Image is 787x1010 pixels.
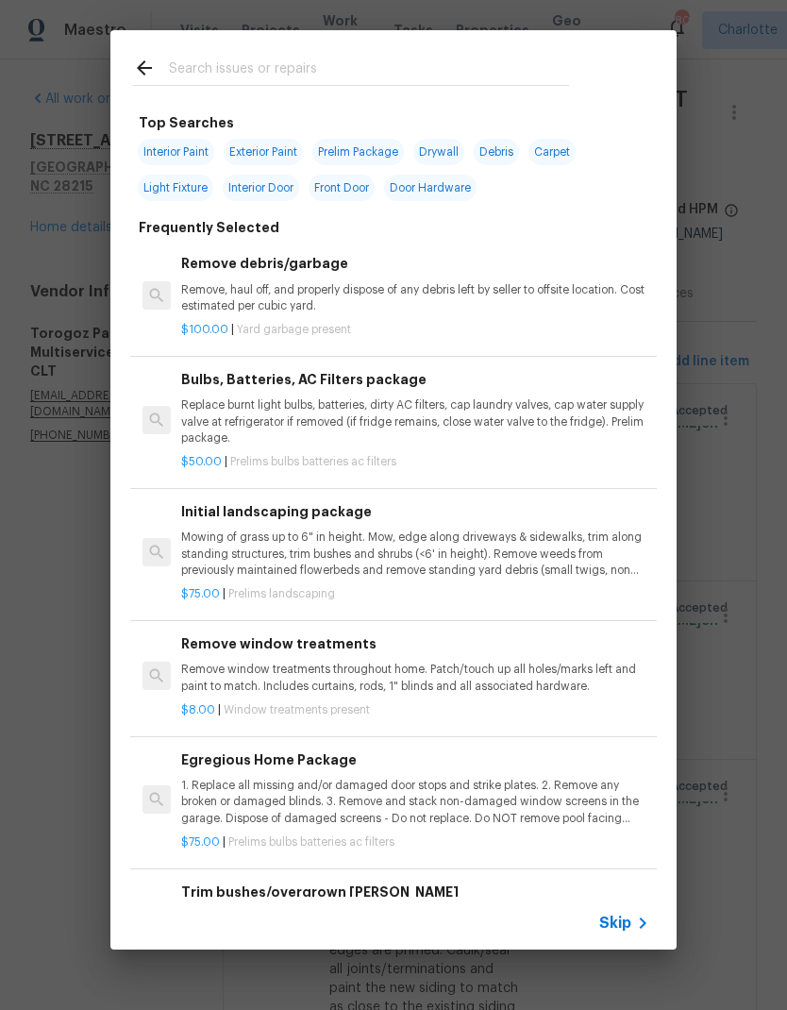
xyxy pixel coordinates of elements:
span: Exterior Paint [224,139,303,165]
h6: Initial landscaping package [181,501,649,522]
h6: Top Searches [139,112,234,133]
h6: Remove debris/garbage [181,253,649,274]
span: Door Hardware [384,175,477,201]
input: Search issues or repairs [169,57,569,85]
p: | [181,702,649,718]
span: Yard garbage present [237,324,351,335]
span: Front Door [309,175,375,201]
span: $100.00 [181,324,228,335]
p: | [181,454,649,470]
span: Prelims landscaping [228,588,335,599]
h6: Bulbs, Batteries, AC Filters package [181,369,649,390]
p: 1. Replace all missing and/or damaged door stops and strike plates. 2. Remove any broken or damag... [181,778,649,826]
span: Skip [599,914,631,933]
p: | [181,834,649,850]
span: Prelim Package [312,139,404,165]
p: Remove, haul off, and properly dispose of any debris left by seller to offsite location. Cost est... [181,282,649,314]
span: Interior Door [223,175,299,201]
h6: Trim bushes/overgrown [PERSON_NAME] [181,882,649,902]
span: Prelims bulbs batteries ac filters [228,836,394,848]
span: Drywall [413,139,464,165]
span: $8.00 [181,704,215,715]
span: Interior Paint [138,139,214,165]
span: Light Fixture [138,175,213,201]
p: Replace burnt light bulbs, batteries, dirty AC filters, cap laundry valves, cap water supply valv... [181,397,649,446]
h6: Remove window treatments [181,633,649,654]
span: Debris [474,139,519,165]
h6: Frequently Selected [139,217,279,238]
span: Carpet [528,139,576,165]
span: $50.00 [181,456,222,467]
span: Prelims bulbs batteries ac filters [230,456,396,467]
p: | [181,586,649,602]
span: $75.00 [181,836,220,848]
p: | [181,322,649,338]
span: Window treatments present [224,704,370,715]
p: Mowing of grass up to 6" in height. Mow, edge along driveways & sidewalks, trim along standing st... [181,530,649,578]
p: Remove window treatments throughout home. Patch/touch up all holes/marks left and paint to match.... [181,662,649,694]
h6: Egregious Home Package [181,749,649,770]
span: $75.00 [181,588,220,599]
